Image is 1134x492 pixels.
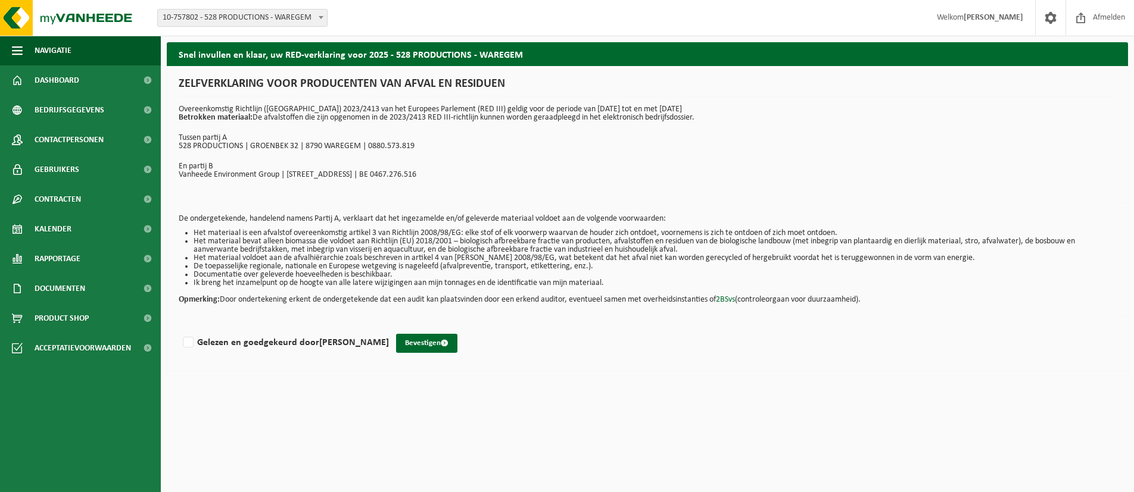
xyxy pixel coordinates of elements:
[194,279,1116,287] li: Ik breng het inzamelpunt op de hoogte van alle latere wijzigingen aan mijn tonnages en de identif...
[167,42,1128,65] h2: Snel invullen en klaar, uw RED-verklaring voor 2025 - 528 PRODUCTIONS - WAREGEM
[179,113,253,122] strong: Betrokken materiaal:
[964,13,1023,22] strong: [PERSON_NAME]
[179,295,220,304] strong: Opmerking:
[194,237,1116,254] li: Het materiaal bevat alleen biomassa die voldoet aan Richtlijn (EU) 2018/2001 – biologisch afbreek...
[35,303,89,333] span: Product Shop
[179,287,1116,304] p: Door ondertekening erkent de ondergetekende dat een audit kan plaatsvinden door een erkend audito...
[179,215,1116,223] p: De ondergetekende, handelend namens Partij A, verklaart dat het ingezamelde en/of geleverde mater...
[179,105,1116,122] p: Overeenkomstig Richtlijn ([GEOGRAPHIC_DATA]) 2023/2413 van het Europees Parlement (RED III) geldi...
[157,9,328,27] span: 10-757802 - 528 PRODUCTIONS - WAREGEM
[194,229,1116,237] li: Het materiaal is een afvalstof overeenkomstig artikel 3 van Richtlijn 2008/98/EG: elke stof of el...
[35,184,81,214] span: Contracten
[396,334,457,353] button: Bevestigen
[179,142,1116,151] p: 528 PRODUCTIONS | GROENBEK 32 | 8790 WAREGEM | 0880.573.819
[35,95,104,125] span: Bedrijfsgegevens
[6,466,199,492] iframe: chat widget
[179,162,1116,171] p: En partij B
[35,65,79,95] span: Dashboard
[35,36,71,65] span: Navigatie
[180,334,389,352] label: Gelezen en goedgekeurd door
[158,10,327,26] span: 10-757802 - 528 PRODUCTIONS - WAREGEM
[194,262,1116,271] li: De toepasselijke regionale, nationale en Europese wetgeving is nageleefd (afvalpreventie, transpo...
[35,125,104,155] span: Contactpersonen
[179,78,1116,96] h1: ZELFVERKLARING VOOR PRODUCENTEN VAN AFVAL EN RESIDUEN
[35,333,131,363] span: Acceptatievoorwaarden
[179,134,1116,142] p: Tussen partij A
[35,244,80,274] span: Rapportage
[35,274,85,303] span: Documenten
[35,214,71,244] span: Kalender
[194,271,1116,279] li: Documentatie over geleverde hoeveelheden is beschikbaar.
[716,295,735,304] a: 2BSvs
[35,155,79,184] span: Gebruikers
[319,338,389,347] strong: [PERSON_NAME]
[194,254,1116,262] li: Het materiaal voldoet aan de afvalhiërarchie zoals beschreven in artikel 4 van [PERSON_NAME] 2008...
[179,171,1116,179] p: Vanheede Environment Group | [STREET_ADDRESS] | BE 0467.276.516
